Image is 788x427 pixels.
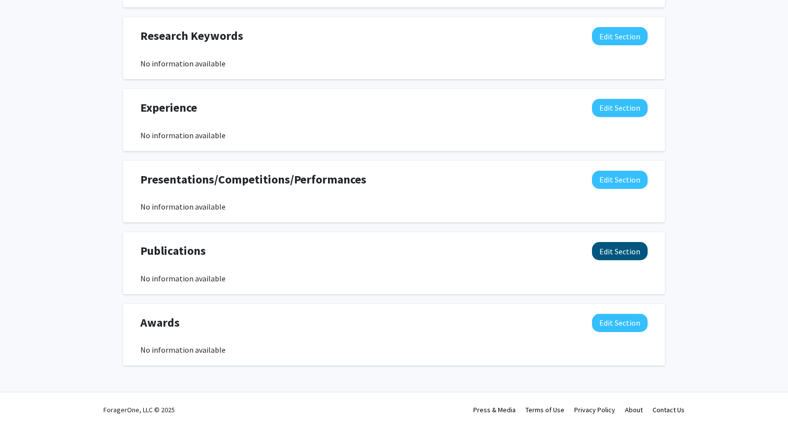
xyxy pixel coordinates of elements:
button: Edit Awards [592,314,648,332]
a: Contact Us [653,405,685,414]
div: No information available [140,129,648,141]
button: Edit Experience [592,99,648,117]
a: Press & Media [473,405,516,414]
span: Awards [140,314,180,332]
div: ForagerOne, LLC © 2025 [103,393,175,427]
span: Research Keywords [140,27,243,45]
div: No information available [140,58,648,69]
a: Terms of Use [525,405,564,414]
span: Experience [140,99,197,117]
div: No information available [140,344,648,356]
span: Presentations/Competitions/Performances [140,171,366,188]
a: About [625,405,643,414]
div: No information available [140,201,648,213]
button: Edit Presentations/Competitions/Performances [592,171,648,189]
iframe: Chat [7,383,42,420]
button: Edit Research Keywords [592,27,648,45]
button: Edit Publications [592,242,648,260]
span: Publications [140,242,206,260]
div: No information available [140,273,648,284]
a: Privacy Policy [574,405,615,414]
